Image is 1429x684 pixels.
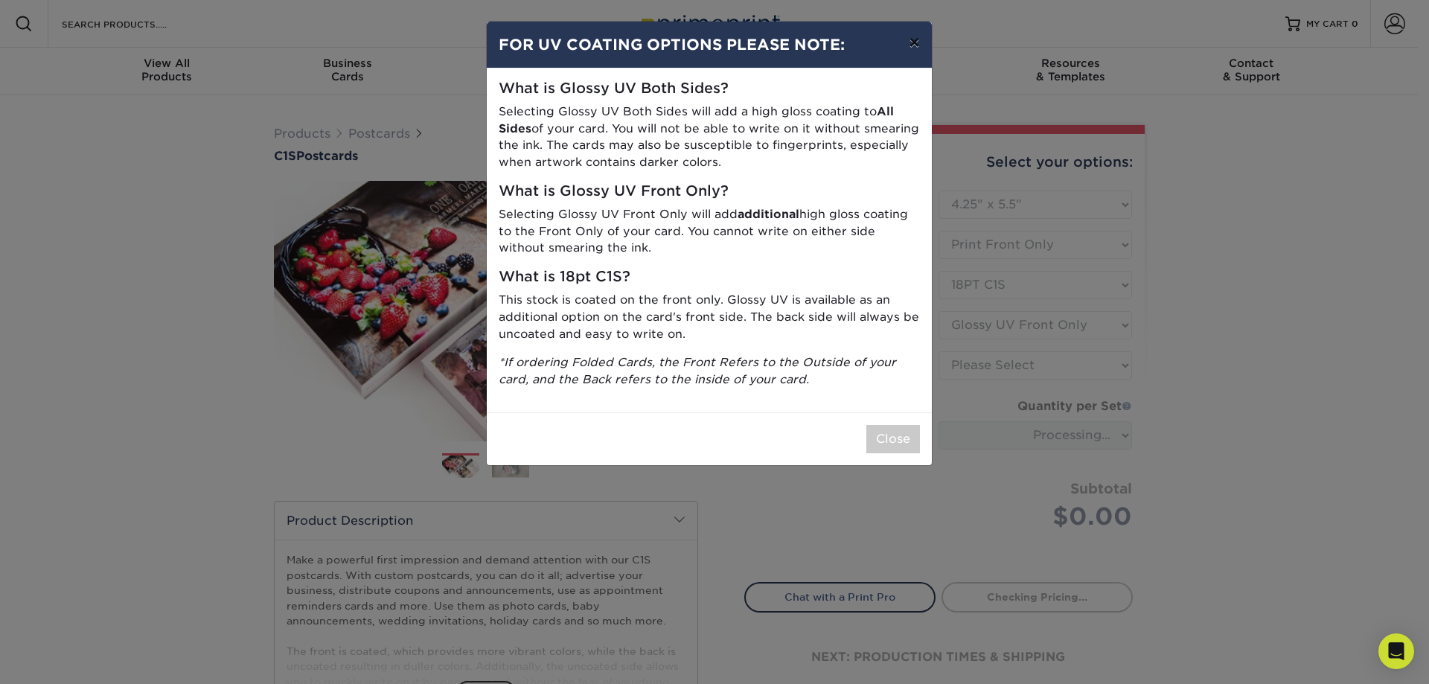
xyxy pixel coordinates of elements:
strong: All Sides [499,104,894,135]
p: This stock is coated on the front only. Glossy UV is available as an additional option on the car... [499,292,920,342]
h5: What is Glossy UV Front Only? [499,183,920,200]
div: Open Intercom Messenger [1378,633,1414,669]
i: *If ordering Folded Cards, the Front Refers to the Outside of your card, and the Back refers to t... [499,355,896,386]
h5: What is 18pt C1S? [499,269,920,286]
h4: FOR UV COATING OPTIONS PLEASE NOTE: [499,33,920,56]
strong: additional [738,207,799,221]
button: Close [866,425,920,453]
p: Selecting Glossy UV Both Sides will add a high gloss coating to of your card. You will not be abl... [499,103,920,171]
p: Selecting Glossy UV Front Only will add high gloss coating to the Front Only of your card. You ca... [499,206,920,257]
h5: What is Glossy UV Both Sides? [499,80,920,98]
button: × [897,22,931,63]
